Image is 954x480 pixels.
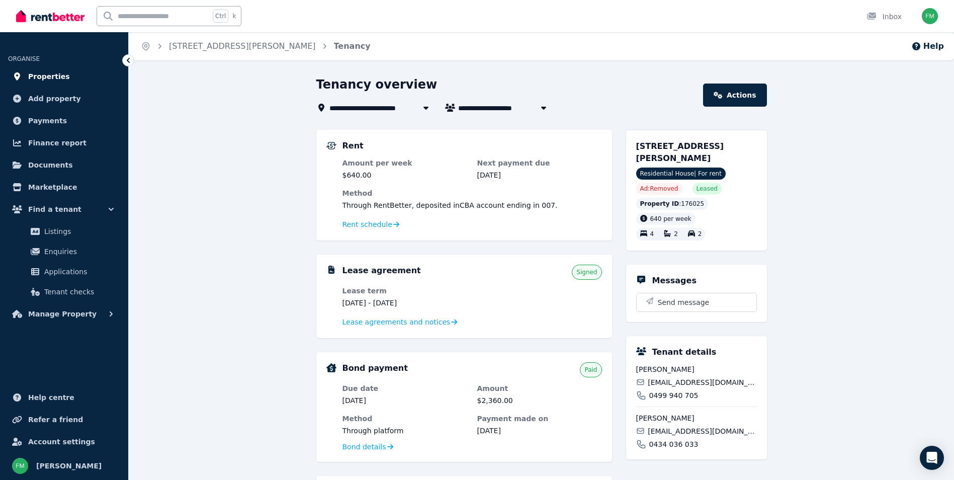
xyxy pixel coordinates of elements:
dt: Next payment due [477,158,602,168]
h5: Lease agreement [342,265,421,277]
img: Faye Mitchell [922,8,938,24]
span: Property ID [640,200,679,208]
span: Account settings [28,436,95,448]
span: Manage Property [28,308,97,320]
span: Send message [658,297,710,307]
a: Lease agreements and notices [342,317,458,327]
dt: Lease term [342,286,467,296]
span: 640 per week [650,215,691,222]
div: Inbox [866,12,902,22]
span: Enquiries [44,246,112,258]
span: 4 [650,231,654,238]
span: Rent schedule [342,219,392,229]
span: 2 [698,231,702,238]
span: Ad: Removed [640,185,678,193]
div: Open Intercom Messenger [920,446,944,470]
a: Properties [8,66,120,87]
span: Help centre [28,391,74,404]
span: [EMAIL_ADDRESS][DOMAIN_NAME] [648,426,756,436]
dd: [DATE] - [DATE] [342,298,467,308]
h5: Tenant details [652,346,717,358]
a: Tenant checks [12,282,116,302]
a: Rent schedule [342,219,400,229]
span: Applications [44,266,112,278]
a: Bond details [342,442,393,452]
a: Applications [12,262,116,282]
span: Listings [44,225,112,237]
img: Bond Details [326,363,336,372]
dt: Due date [342,383,467,393]
span: Ctrl [213,10,228,23]
span: [EMAIL_ADDRESS][DOMAIN_NAME] [648,377,756,387]
a: Listings [12,221,116,242]
dt: Method [342,188,602,198]
a: [STREET_ADDRESS][PERSON_NAME] [169,41,316,51]
span: Paid [584,366,597,374]
dt: Method [342,414,467,424]
dt: Payment made on [477,414,602,424]
dd: Through platform [342,426,467,436]
a: Help centre [8,387,120,408]
a: Tenancy [334,41,371,51]
span: Finance report [28,137,86,149]
a: Payments [8,111,120,131]
span: 2 [674,231,678,238]
span: [PERSON_NAME] [636,364,757,374]
span: Marketplace [28,181,77,193]
span: Lease agreements and notices [342,317,451,327]
h5: Rent [342,140,364,152]
span: ORGANISE [8,55,40,62]
span: [STREET_ADDRESS][PERSON_NAME] [636,141,724,163]
a: Enquiries [12,242,116,262]
span: Properties [28,70,70,83]
nav: Breadcrumb [129,32,383,60]
a: Account settings [8,432,120,452]
span: [PERSON_NAME] [636,413,757,423]
span: Tenant checks [44,286,112,298]
dd: [DATE] [477,170,602,180]
a: Documents [8,155,120,175]
span: k [232,12,236,20]
span: Refer a friend [28,414,83,426]
img: RentBetter [16,9,84,24]
button: Send message [637,293,756,311]
span: 0499 940 705 [649,390,699,401]
span: Documents [28,159,73,171]
h1: Tenancy overview [316,76,438,93]
dd: [DATE] [342,395,467,406]
span: Add property [28,93,81,105]
span: Signed [576,268,597,276]
img: Faye Mitchell [12,458,28,474]
dd: $640.00 [342,170,467,180]
span: Bond details [342,442,386,452]
a: Refer a friend [8,410,120,430]
span: Find a tenant [28,203,81,215]
h5: Bond payment [342,362,408,374]
span: Through RentBetter , deposited in CBA account ending in 007 . [342,201,558,209]
dt: Amount [477,383,602,393]
img: Rental Payments [326,142,336,149]
button: Find a tenant [8,199,120,219]
a: Finance report [8,133,120,153]
button: Help [911,40,944,52]
dt: Amount per week [342,158,467,168]
dd: $2,360.00 [477,395,602,406]
span: 0434 036 033 [649,439,699,449]
span: Leased [697,185,718,193]
span: [PERSON_NAME] [36,460,102,472]
div: : 176025 [636,198,709,210]
button: Manage Property [8,304,120,324]
dd: [DATE] [477,426,602,436]
h5: Messages [652,275,697,287]
a: Add property [8,89,120,109]
a: Actions [703,84,766,107]
span: Payments [28,115,67,127]
span: Residential House | For rent [636,168,726,180]
a: Marketplace [8,177,120,197]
